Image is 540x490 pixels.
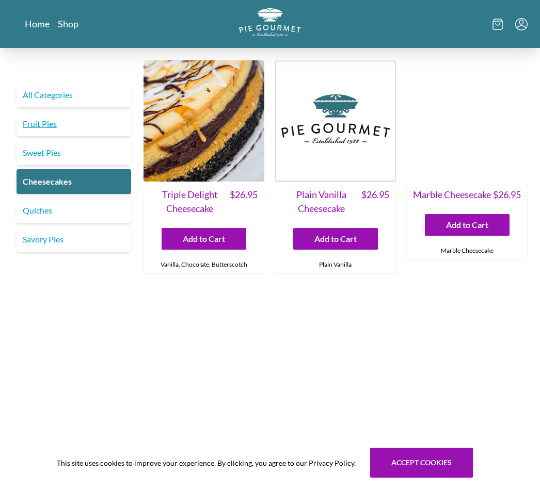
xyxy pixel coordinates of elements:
a: Quiches [17,198,131,223]
button: Menu [515,18,528,30]
button: Add to Cart [293,228,378,250]
a: Cheesecakes [17,169,131,194]
span: Add to Cart [446,219,488,231]
div: Vanilla, Chocolate, Butterscotch [144,256,264,273]
div: Marble Cheesecake [407,242,527,259]
span: Plain Vanilla Cheesecake [281,188,361,216]
span: $ 26.95 [493,188,521,202]
button: Add to Cart [162,228,246,250]
span: Add to Cart [183,233,225,245]
a: Shop [58,18,78,30]
img: logo [239,8,301,37]
img: Triple Delight Cheesecake [144,60,265,182]
span: Add to Cart [314,233,357,245]
a: Savory Pies [17,227,131,252]
a: Sweet Pies [17,140,131,165]
span: Marble Cheesecake [413,188,491,202]
img: Marble Cheesecake [406,60,528,182]
button: Add to Cart [425,214,510,236]
span: $ 26.95 [230,188,258,216]
a: Fruit Pies [17,111,131,136]
a: Home [25,18,50,30]
button: Accept cookies [370,448,473,478]
span: $ 26.95 [361,188,389,216]
span: Triple Delight Cheesecake [150,188,230,216]
a: Logo [239,8,301,40]
span: This site uses cookies to improve your experience. By clicking, you agree to our Privacy Policy. [57,458,356,468]
a: All Categories [17,83,131,107]
img: Plain Vanilla Cheesecake [275,60,396,182]
div: Plain Vanilla [275,256,395,273]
